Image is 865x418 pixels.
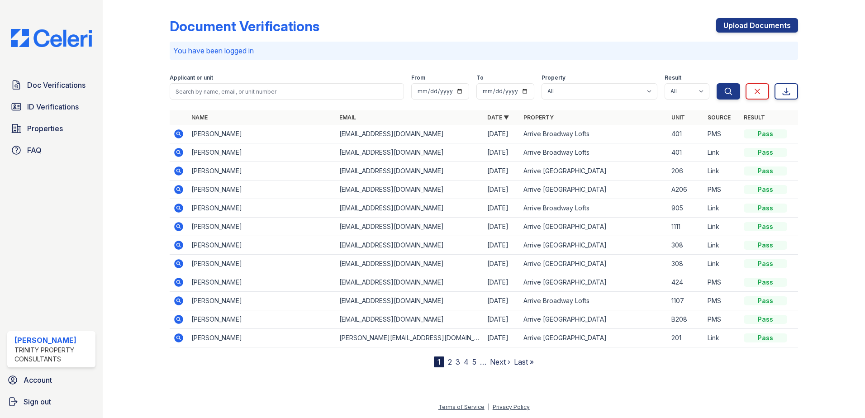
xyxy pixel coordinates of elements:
[520,125,668,143] td: Arrive Broadway Lofts
[24,375,52,385] span: Account
[520,236,668,255] td: Arrive [GEOGRAPHIC_DATA]
[744,333,787,342] div: Pass
[188,162,336,180] td: [PERSON_NAME]
[336,199,484,218] td: [EMAIL_ADDRESS][DOMAIN_NAME]
[484,125,520,143] td: [DATE]
[493,404,530,410] a: Privacy Policy
[336,218,484,236] td: [EMAIL_ADDRESS][DOMAIN_NAME]
[188,218,336,236] td: [PERSON_NAME]
[484,310,520,329] td: [DATE]
[744,204,787,213] div: Pass
[520,162,668,180] td: Arrive [GEOGRAPHIC_DATA]
[188,199,336,218] td: [PERSON_NAME]
[336,310,484,329] td: [EMAIL_ADDRESS][DOMAIN_NAME]
[188,310,336,329] td: [PERSON_NAME]
[523,114,554,121] a: Property
[27,80,86,90] span: Doc Verifications
[173,45,794,56] p: You have been logged in
[744,278,787,287] div: Pass
[484,199,520,218] td: [DATE]
[514,357,534,366] a: Last »
[744,315,787,324] div: Pass
[744,222,787,231] div: Pass
[744,114,765,121] a: Result
[484,292,520,310] td: [DATE]
[490,357,510,366] a: Next ›
[448,357,452,366] a: 2
[708,114,731,121] a: Source
[704,310,740,329] td: PMS
[520,255,668,273] td: Arrive [GEOGRAPHIC_DATA]
[744,185,787,194] div: Pass
[434,356,444,367] div: 1
[336,180,484,199] td: [EMAIL_ADDRESS][DOMAIN_NAME]
[704,292,740,310] td: PMS
[668,199,704,218] td: 905
[484,218,520,236] td: [DATE]
[188,255,336,273] td: [PERSON_NAME]
[456,357,460,366] a: 3
[339,114,356,121] a: Email
[744,259,787,268] div: Pass
[744,166,787,176] div: Pass
[170,18,319,34] div: Document Verifications
[27,123,63,134] span: Properties
[704,236,740,255] td: Link
[520,310,668,329] td: Arrive [GEOGRAPHIC_DATA]
[668,329,704,347] td: 201
[520,273,668,292] td: Arrive [GEOGRAPHIC_DATA]
[668,273,704,292] td: 424
[27,145,42,156] span: FAQ
[438,404,485,410] a: Terms of Service
[704,218,740,236] td: Link
[542,74,566,81] label: Property
[7,98,95,116] a: ID Verifications
[188,292,336,310] td: [PERSON_NAME]
[668,162,704,180] td: 206
[668,292,704,310] td: 1107
[520,180,668,199] td: Arrive [GEOGRAPHIC_DATA]
[704,143,740,162] td: Link
[476,74,484,81] label: To
[668,180,704,199] td: A206
[4,371,99,389] a: Account
[170,83,404,100] input: Search by name, email, or unit number
[188,329,336,347] td: [PERSON_NAME]
[188,180,336,199] td: [PERSON_NAME]
[704,125,740,143] td: PMS
[4,393,99,411] a: Sign out
[704,199,740,218] td: Link
[668,218,704,236] td: 1111
[472,357,476,366] a: 5
[188,125,336,143] td: [PERSON_NAME]
[520,292,668,310] td: Arrive Broadway Lofts
[744,296,787,305] div: Pass
[7,141,95,159] a: FAQ
[520,199,668,218] td: Arrive Broadway Lofts
[336,143,484,162] td: [EMAIL_ADDRESS][DOMAIN_NAME]
[170,74,213,81] label: Applicant or unit
[704,162,740,180] td: Link
[464,357,469,366] a: 4
[4,29,99,47] img: CE_Logo_Blue-a8612792a0a2168367f1c8372b55b34899dd931a85d93a1a3d3e32e68fde9ad4.png
[704,180,740,199] td: PMS
[14,346,92,364] div: Trinity Property Consultants
[484,236,520,255] td: [DATE]
[744,148,787,157] div: Pass
[704,273,740,292] td: PMS
[520,329,668,347] td: Arrive [GEOGRAPHIC_DATA]
[336,273,484,292] td: [EMAIL_ADDRESS][DOMAIN_NAME]
[484,273,520,292] td: [DATE]
[716,18,798,33] a: Upload Documents
[14,335,92,346] div: [PERSON_NAME]
[336,255,484,273] td: [EMAIL_ADDRESS][DOMAIN_NAME]
[411,74,425,81] label: From
[7,119,95,138] a: Properties
[191,114,208,121] a: Name
[487,114,509,121] a: Date ▼
[484,180,520,199] td: [DATE]
[668,236,704,255] td: 308
[671,114,685,121] a: Unit
[484,255,520,273] td: [DATE]
[188,143,336,162] td: [PERSON_NAME]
